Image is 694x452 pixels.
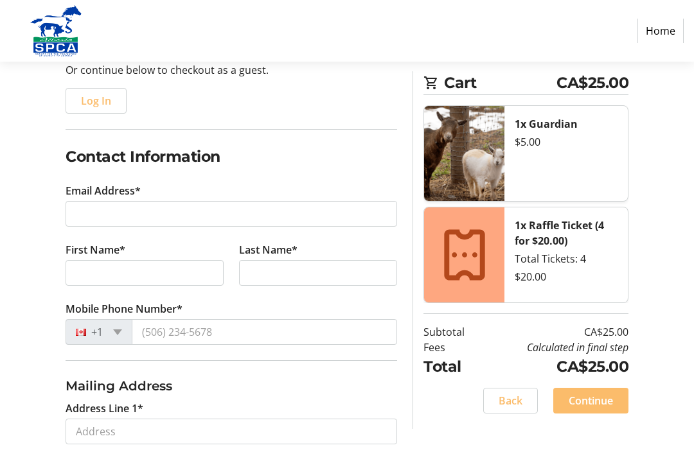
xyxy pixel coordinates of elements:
[81,94,111,109] span: Log In
[423,340,483,355] td: Fees
[66,419,397,445] input: Address
[569,394,613,409] span: Continue
[483,355,628,378] td: CA$25.00
[132,320,397,345] input: (506) 234-5678
[637,19,684,43] a: Home
[10,5,102,56] img: Alberta SPCA's Logo
[66,401,143,417] label: Address Line 1*
[66,377,397,396] h3: Mailing Address
[499,394,522,409] span: Back
[483,324,628,340] td: CA$25.00
[483,388,538,414] button: Back
[424,106,504,201] img: Guardian
[66,146,397,168] h2: Contact Information
[423,324,483,340] td: Subtotal
[66,184,141,199] label: Email Address*
[515,251,618,266] div: Total Tickets: 4
[515,117,578,131] strong: 1x Guardian
[515,218,604,248] strong: 1x Raffle Ticket (4 for $20.00)
[66,302,182,317] label: Mobile Phone Number*
[444,72,556,94] span: Cart
[423,355,483,378] td: Total
[515,134,618,150] div: $5.00
[239,243,298,258] label: Last Name*
[556,72,628,94] span: CA$25.00
[483,340,628,355] td: Calculated in final step
[66,63,397,78] p: Or continue below to checkout as a guest.
[66,89,127,114] button: Log In
[515,269,618,284] div: $20.00
[553,388,628,414] button: Continue
[66,243,125,258] label: First Name*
